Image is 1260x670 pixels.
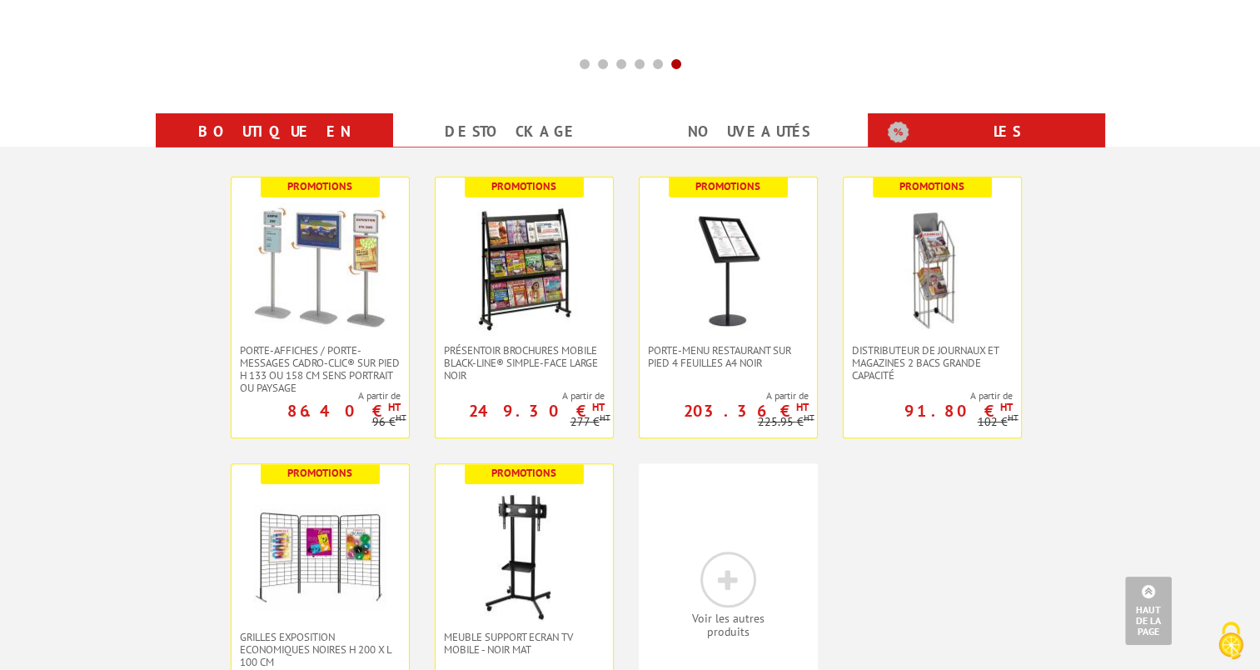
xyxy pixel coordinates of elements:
b: Promotions [695,179,760,193]
img: Porte-Menu Restaurant sur Pied 4 feuilles A4 Noir [661,202,794,336]
a: Les promotions [888,117,1085,177]
a: Distributeur de journaux et magazines 2 bacs grande capacité [844,344,1021,382]
sup: HT [796,400,809,414]
span: Distributeur de journaux et magazines 2 bacs grande capacité [852,344,1013,382]
p: 203.36 € [631,406,809,416]
span: A partir de [861,389,1013,402]
span: A partir de [640,389,809,402]
button: Cookies (fenêtre modale) [1202,613,1260,670]
img: Cookies (fenêtre modale) [1210,620,1252,662]
img: Distributeur de journaux et magazines 2 bacs grande capacité [865,202,999,336]
b: Promotions [287,179,352,193]
b: Promotions [491,179,556,193]
span: Porte-affiches / Porte-messages Cadro-Clic® sur pied H 133 ou 158 cm sens portrait ou paysage [240,344,401,394]
p: 96 € [372,416,406,428]
a: Destockage [413,117,610,147]
sup: HT [396,412,406,423]
b: Promotions [287,466,352,480]
span: A partir de [436,389,605,402]
b: Les promotions [888,117,1096,150]
a: nouveautés [650,117,848,147]
a: Présentoir Brochures mobile Black-Line® simple-face large noir [436,344,613,382]
p: 225.95 € [758,416,814,428]
sup: HT [1000,400,1013,414]
b: Promotions [899,179,964,193]
p: 249.30 € [427,406,605,416]
img: Présentoir Brochures mobile Black-Line® simple-face large noir [457,202,590,336]
span: Voir les autres produits [639,612,818,640]
b: Promotions [491,466,556,480]
span: A partir de [251,389,401,402]
img: Grilles Exposition Economiques Noires H 200 x L 100 cm [253,489,386,622]
sup: HT [388,400,401,414]
sup: HT [1008,412,1018,423]
a: Meuble Support Ecran TV Mobile - Noir Mat [436,631,613,656]
a: Haut de la page [1125,577,1172,645]
p: 91.80 € [853,406,1013,416]
p: 102 € [978,416,1018,428]
span: Meuble Support Ecran TV Mobile - Noir Mat [444,631,605,656]
span: Porte-Menu Restaurant sur Pied 4 feuilles A4 Noir [648,344,809,369]
span: Présentoir Brochures mobile Black-Line® simple-face large noir [444,344,605,382]
img: Porte-affiches / Porte-messages Cadro-Clic® sur pied H 133 ou 158 cm sens portrait ou paysage [253,202,386,336]
a: Porte-affiches / Porte-messages Cadro-Clic® sur pied H 133 ou 158 cm sens portrait ou paysage [232,344,409,394]
sup: HT [804,412,814,423]
sup: HT [592,400,605,414]
p: 277 € [570,416,610,428]
a: Porte-Menu Restaurant sur Pied 4 feuilles A4 Noir [640,344,817,369]
img: Meuble Support Ecran TV Mobile - Noir Mat [457,489,590,622]
a: Boutique en ligne [176,117,373,177]
sup: HT [600,412,610,423]
p: 86.40 € [242,406,401,416]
